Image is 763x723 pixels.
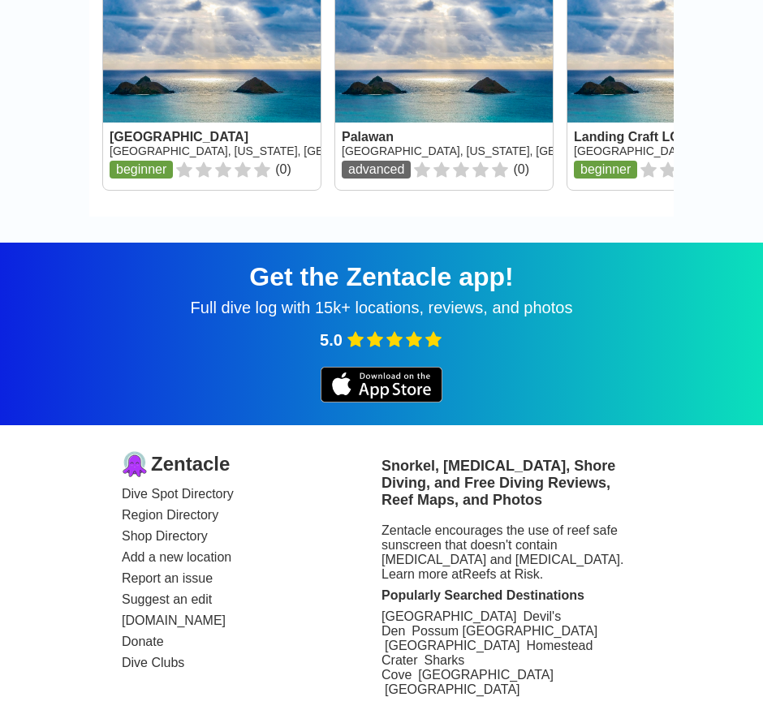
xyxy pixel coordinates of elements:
[381,609,561,638] a: Devil's Den
[110,144,547,157] a: [GEOGRAPHIC_DATA], [US_STATE], [GEOGRAPHIC_DATA], [GEOGRAPHIC_DATA]
[122,508,381,523] a: Region Directory
[19,299,744,317] div: Full dive log with 15k+ locations, reviews, and photos
[122,529,381,544] a: Shop Directory
[321,391,442,405] a: iOS app store
[122,635,381,649] a: Donate
[321,367,442,402] img: iOS app store
[381,588,641,603] div: Popularly Searched Destinations
[381,523,641,582] div: Zentacle encourages the use of reef safe sunscreen that doesn't contain [MEDICAL_DATA] and [MEDIC...
[122,613,381,628] a: [DOMAIN_NAME]
[19,262,744,292] div: Get the Zentacle app!
[122,592,381,607] a: Suggest an edit
[122,550,381,565] a: Add a new location
[418,668,554,682] a: [GEOGRAPHIC_DATA]
[412,624,597,638] a: Possum [GEOGRAPHIC_DATA]
[381,639,593,667] a: Homestead Crater
[385,682,520,696] a: [GEOGRAPHIC_DATA]
[320,331,343,350] span: 5.0
[122,451,148,477] img: logo
[381,609,517,623] a: [GEOGRAPHIC_DATA]
[381,458,641,509] h3: Snorkel, [MEDICAL_DATA], Shore Diving, and Free Diving Reviews, Reef Maps, and Photos
[122,656,381,670] a: Dive Clubs
[122,487,381,501] a: Dive Spot Directory
[463,567,540,581] a: Reefs at Risk
[385,639,520,652] a: [GEOGRAPHIC_DATA]
[122,571,381,586] a: Report an issue
[381,653,464,682] a: Sharks Cove
[151,453,230,476] span: Zentacle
